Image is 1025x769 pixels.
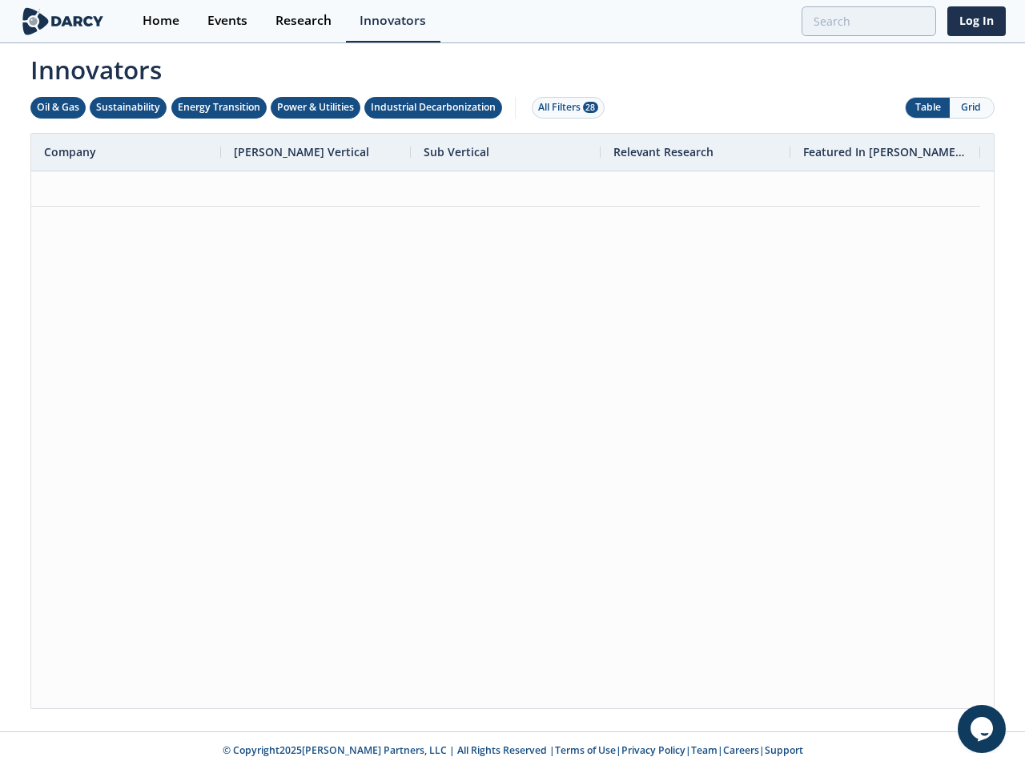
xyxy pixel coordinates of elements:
img: logo-wide.svg [19,7,107,35]
p: © Copyright 2025 [PERSON_NAME] Partners, LLC | All Rights Reserved | | | | | [22,743,1003,758]
div: Oil & Gas [37,100,79,115]
div: Innovators [360,14,426,27]
button: Grid [950,98,994,118]
button: Energy Transition [171,97,267,119]
a: Careers [723,743,759,757]
span: Relevant Research [613,144,713,159]
span: Sub Vertical [424,144,489,159]
div: Power & Utilities [277,100,354,115]
div: Home [143,14,179,27]
a: Terms of Use [555,743,616,757]
div: Research [275,14,332,27]
button: All Filters 28 [532,97,605,119]
a: Support [765,743,803,757]
span: Featured In [PERSON_NAME] Live [803,144,967,159]
div: Energy Transition [178,100,260,115]
span: 28 [583,102,598,113]
div: Industrial Decarbonization [371,100,496,115]
span: Innovators [19,45,1006,88]
span: Company [44,144,96,159]
a: Privacy Policy [621,743,685,757]
iframe: chat widget [958,705,1009,753]
button: Industrial Decarbonization [364,97,502,119]
div: Events [207,14,247,27]
button: Power & Utilities [271,97,360,119]
span: [PERSON_NAME] Vertical [234,144,369,159]
div: All Filters [538,100,598,115]
button: Table [906,98,950,118]
button: Sustainability [90,97,167,119]
a: Team [691,743,717,757]
button: Oil & Gas [30,97,86,119]
a: Log In [947,6,1006,36]
input: Advanced Search [802,6,936,36]
div: Sustainability [96,100,160,115]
